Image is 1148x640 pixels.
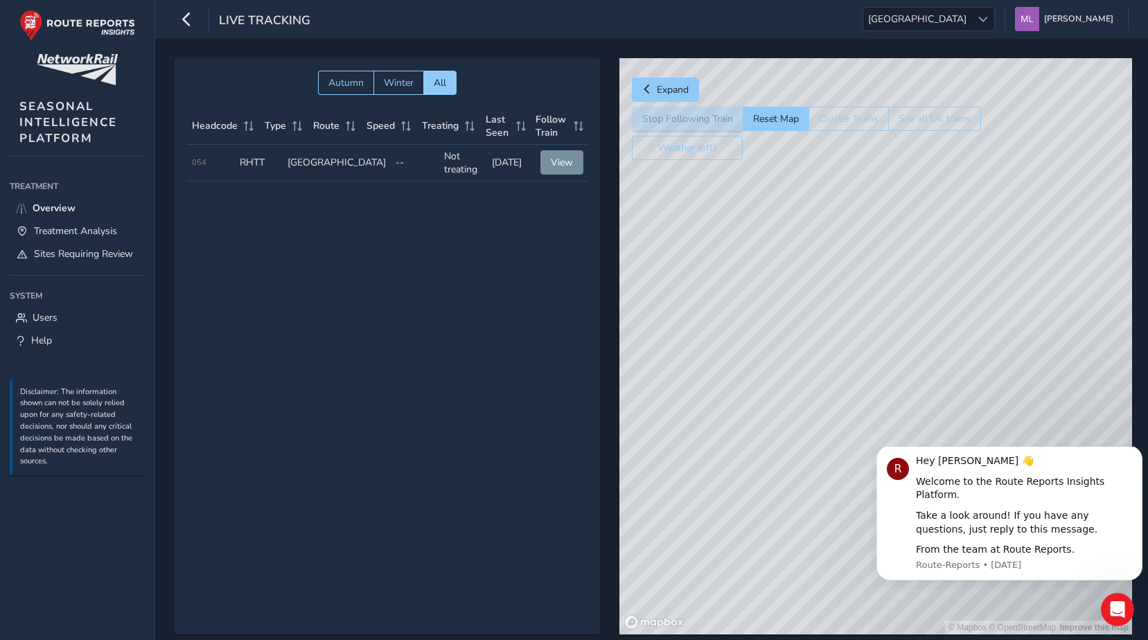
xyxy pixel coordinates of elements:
div: Profile image for Route-Reports [16,11,38,33]
a: Help [10,329,145,352]
span: All [434,76,446,89]
div: Treatment [10,176,145,197]
button: [PERSON_NAME] [1015,7,1118,31]
span: Winter [384,76,414,89]
span: View [551,156,573,169]
div: System [10,285,145,306]
button: Cluster Trains [809,107,888,131]
button: Autumn [318,71,373,95]
button: View [540,150,583,175]
button: Winter [373,71,423,95]
span: Headcode [192,119,238,132]
div: From the team at Route Reports. [45,96,261,110]
a: Sites Requiring Review [10,242,145,265]
button: All [423,71,457,95]
iframe: Intercom live chat [1101,593,1134,626]
p: Disclaimer: The information shown can not be solely relied upon for any safety-related decisions,... [20,386,138,468]
a: Users [10,306,145,329]
span: Treating [422,119,459,132]
span: Route [313,119,339,132]
span: Sites Requiring Review [34,247,133,260]
button: Weather (off) [632,136,743,160]
span: 054 [192,157,206,168]
div: Welcome to the Route Reports Insights Platform. [45,28,261,55]
span: Help [31,334,52,347]
td: [DATE] [487,145,535,181]
button: Reset Map [743,107,809,131]
span: [PERSON_NAME] [1044,7,1113,31]
span: Autumn [328,76,364,89]
span: Speed [367,119,395,132]
span: Users [33,311,58,324]
span: Treatment Analysis [34,224,117,238]
span: SEASONAL INTELLIGENCE PLATFORM [19,98,117,146]
td: Not treating [439,145,487,181]
td: RHTT [235,145,283,181]
span: Type [265,119,286,132]
a: Treatment Analysis [10,220,145,242]
td: [GEOGRAPHIC_DATA] [283,145,391,181]
span: Expand [657,83,689,96]
div: Take a look around! If you have any questions, just reply to this message. [45,62,261,89]
button: See all UK trains [888,107,981,131]
div: Hey [PERSON_NAME] 👋 [45,8,261,21]
img: diamond-layout [1015,7,1039,31]
a: Overview [10,197,145,220]
span: Follow Train [536,113,569,139]
span: Last Seen [486,113,511,139]
span: [GEOGRAPHIC_DATA] [863,8,971,30]
span: Live Tracking [219,12,310,31]
div: Message content [45,8,261,110]
p: Message from Route-Reports, sent 3d ago [45,112,261,125]
iframe: Intercom notifications message [871,447,1148,589]
span: Overview [33,202,76,215]
td: -- [391,145,439,181]
button: Expand [632,78,699,102]
img: rr logo [19,10,135,41]
img: customer logo [37,54,118,85]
